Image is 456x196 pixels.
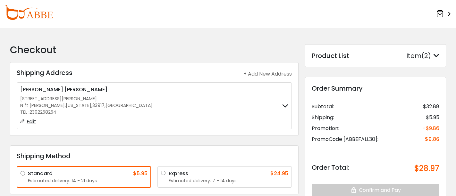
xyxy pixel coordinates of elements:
[312,84,439,93] div: Order Summary
[270,170,288,177] div: $24.95
[30,109,56,115] span: 2392258254
[426,114,439,121] div: $5.95
[17,69,72,77] h3: Shipping Address
[169,177,288,184] div: Estimated delivery: 7 - 14 days
[169,170,188,177] div: Express
[423,103,439,110] div: $32.88
[422,135,439,143] div: -$9.86
[92,102,105,109] span: 33917
[66,102,91,109] span: [US_STATE]
[133,170,148,177] div: $5.95
[20,95,97,102] span: [STREET_ADDRESS][PERSON_NAME]
[10,44,299,56] h2: Checkout
[312,135,378,143] div: PromoCode [ABBEFALL30]:
[312,51,349,61] div: Product List
[406,51,439,61] div: Item(2)
[20,102,153,109] div: , , ,
[106,102,153,109] span: [GEOGRAPHIC_DATA]
[414,163,439,174] div: $28.97
[28,177,148,184] div: Estimated delivery: 14 - 21 days
[20,109,153,116] div: TEL :
[28,170,53,177] div: Standard
[17,152,292,160] h3: Shipping Method
[312,163,349,174] div: Order Total:
[423,125,439,132] div: -$9.86
[5,5,53,20] img: abbeglasses.com
[243,70,292,78] div: + Add New Address
[27,118,36,125] span: Edit
[436,8,451,20] a: >
[312,114,334,121] div: Shipping:
[20,86,63,93] span: [PERSON_NAME]
[312,125,339,132] div: Promotion:
[20,102,65,109] span: N ft [PERSON_NAME]
[312,103,334,110] div: Subtotal:
[445,8,451,20] span: >
[64,86,107,93] span: [PERSON_NAME]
